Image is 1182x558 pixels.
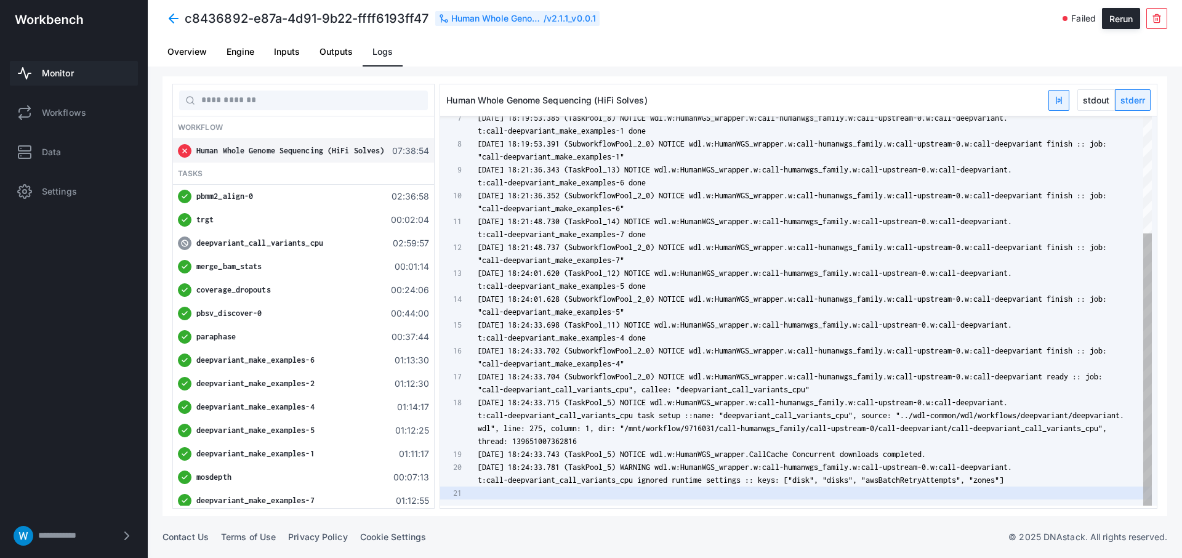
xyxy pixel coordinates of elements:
span: stream-0.w:call-deepvariant. [891,269,1012,278]
span: [DATE] 18:24:33.698 (TaskPool_11) NOTICE wdl.w [478,320,676,330]
span: "call-deepvariant_call_variants_cpu", callee: "dee [478,385,693,394]
span: thread: 139651007362816 [478,437,577,446]
span: pbsv_discover-0 [196,309,262,318]
span: pbmm2_align-0 [196,192,253,201]
span: 01:13:30 [389,354,429,366]
a: Privacy Policy [288,532,347,542]
img: workbench-logo-white.svg [15,15,83,25]
span: wdl", line: 275, column: 1, dir: "/mnt/workflow/97 [478,424,693,433]
span: Inputs [274,47,300,56]
span: "call-deepvariant_make_examples-1" [478,152,624,161]
span: stream-0.w:call-deepvariant. [891,320,1012,330]
span: "call-deepvariant_make_examples-4" [478,359,624,368]
span: pvariant_call_variants_cpu" [693,385,810,394]
span: t:call-deepvariant_make_examples-1 done [478,126,646,135]
a: Data [10,140,138,164]
span: t:call-deepvariant_make_examples-4 done [478,333,646,342]
a: Workflows [10,100,138,125]
span: Logs [372,47,393,56]
span: stream-0.w:call-deepvariant. [891,463,1012,472]
span: "call-deepvariant_make_examples-7" [478,256,624,265]
div: 18 [440,396,462,409]
span: name: "deepvariant_call_variants_cpu", source: ". [693,411,904,420]
span: [DATE] 18:24:33.743 (TaskPool_5) NOTICE wdl.w: [478,450,676,459]
div: 11 [440,215,462,228]
div: 13 [440,267,462,280]
a: Terms of Use [221,532,276,542]
span: Workflows [42,107,86,119]
span: "call-deepvariant_make_examples-6" [478,204,624,213]
span: paraphase [196,332,236,341]
p: © 2025 DNAstack. All rights reserved. [1008,531,1167,543]
a: Monitor [10,61,138,86]
span: ./wdl-common/wdl/workflows/deepvariant/deepvariant [904,411,1120,420]
span: :HumanWGS_wrapper.w:call-humanwgs_family.w:call-up [676,165,891,174]
span: Engine [227,47,254,56]
span: [DATE] 18:24:33.702 (SubworkflowPool_2_0) NOTI [478,346,676,355]
span: 16031/call-humanwgs_family/call-upstream-0/call-de [693,424,909,433]
span: :call-upstream-0.w:call-deepvariant ready :: job: [891,372,1103,381]
span: 00:01:14 [389,261,429,273]
div: Workflow [173,116,434,139]
span: HumanWGS_wrapper.CallCache Concurrent downloads co [676,450,891,459]
span: Outputs [320,47,353,56]
span: :call-upstream-0.w:call-deepvariant finish :: job: [891,294,1107,304]
span: [DATE] 18:24:33.781 (TaskPool_5) WARNING wdl.w [478,463,676,472]
span: [DATE] 18:24:33.715 (TaskPool_5) NOTICE wdl.w: [478,398,676,407]
span: :HumanWGS_wrapper.w:call-humanwgs_family.w:call-up [676,463,891,472]
div: / [435,11,600,26]
span: 00:37:44 [389,331,429,343]
span: t:call-deepvariant_make_examples-6 done [478,178,646,187]
h4: c8436892-e87a-4d91-9b22-ffff6193ff47 [185,10,429,27]
span: [DATE] 18:24:01.620 (TaskPool_12) NOTICE wdl.w [478,269,676,278]
span: deepvariant_make_examples-1 [196,449,315,458]
span: 02:36:58 [389,190,429,203]
span: :call-upstream-0.w:call-deepvariant finish :: job: [891,191,1107,200]
span: deepvariant_make_examples-6 [196,355,315,365]
div: v2.1.1_v0.0.1 [547,12,596,25]
span: [DATE] 18:24:01.628 (SubworkflowPool_2_0) NOTI [478,294,676,304]
span: 01:12:55 [389,495,429,507]
span: 01:12:25 [389,424,429,437]
span: HumanWGS_wrapper.w:call-humanwgs_family.w:call-ups [676,398,891,407]
span: 00:24:06 [389,284,429,296]
span: [DATE] 18:24:33.704 (SubworkflowPool_2_0) NOTI [478,372,676,381]
a: Settings [10,179,138,204]
span: stream-0.w:call-deepvariant. [891,165,1012,174]
div: 20 [440,461,462,474]
div: 12 [440,241,462,254]
span: CE wdl.w:HumanWGS_wrapper.w:call-humanwgs_family.w [676,139,891,148]
div: 14 [440,293,462,305]
span: :HumanWGS_wrapper.w:call-humanwgs_family.w:call-up [676,269,891,278]
span: CE wdl.w:HumanWGS_wrapper.w:call-humanwgs_family.w [676,191,891,200]
span: trgt [196,215,214,224]
span: deepvariant_call_variants_cpu [196,238,323,248]
div: Tasks [173,163,434,185]
span: stderr [1116,90,1150,110]
span: :HumanWGS_wrapper.w:call-humanwgs_family.w:call-up [676,217,891,226]
span: merge_bam_stats [196,262,262,271]
span: Monitor [42,67,74,79]
span: 00:07:13 [389,471,429,483]
div: 19 [440,448,462,461]
span: Overview [167,47,207,56]
span: Data [42,146,61,158]
span: t:call-deepvariant_call_variants_cpu task setup :: [478,411,693,420]
span: CE wdl.w:HumanWGS_wrapper.w:call-humanwgs_family.w [676,346,891,355]
span: 07:38:54 [389,145,429,157]
div: 8 [440,137,462,150]
span: 01:14:17 [389,401,429,413]
span: :call-upstream-0.w:call-deepvariant finish :: job: [891,243,1107,252]
span: coverage_dropouts [196,285,271,294]
a: Cookie Settings [360,532,427,542]
span: tryAttempts", "zones"] [909,475,1003,485]
span: stream-0.w:call-deepvariant. [891,217,1012,226]
span: 00:02:04 [389,214,429,226]
button: Rerun [1102,8,1140,29]
span: deepvariant_make_examples-5 [196,426,315,435]
div: 21 [440,487,462,499]
span: CE wdl.w:HumanWGS_wrapper.w:call-humanwgs_family.w [676,294,891,304]
span: me settings :: keys: ["disk", "disks", "awsBatchRe [693,475,909,485]
span: 02:59:57 [389,237,429,249]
